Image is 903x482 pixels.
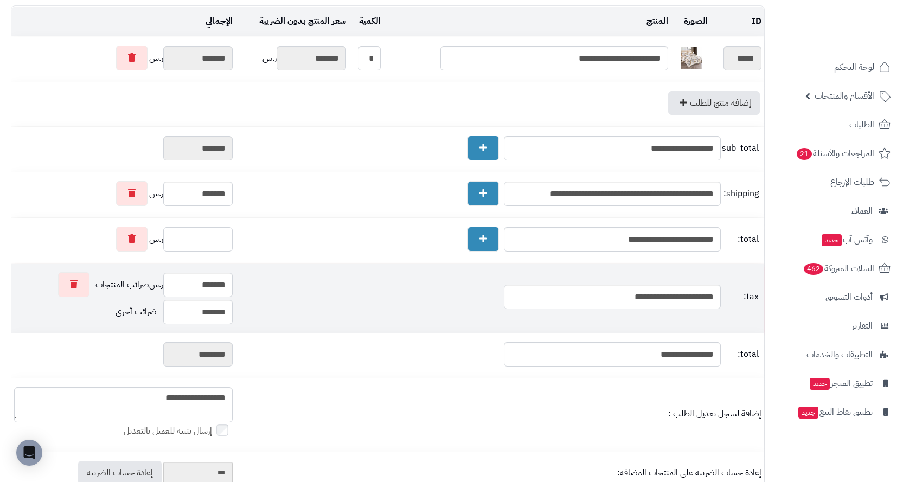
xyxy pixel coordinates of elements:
span: جديد [810,378,830,390]
span: المراجعات والأسئلة [796,146,874,161]
a: تطبيق المتجرجديد [783,370,896,396]
span: أدوات التسويق [825,290,873,305]
div: ر.س [14,227,233,252]
span: 21 [797,148,812,160]
a: الطلبات [783,112,896,138]
span: جديد [798,407,818,419]
a: أدوات التسويق [783,284,896,310]
span: طلبات الإرجاع [830,175,874,190]
td: ID [710,7,764,36]
div: ر.س [14,46,233,70]
span: جديد [822,234,842,246]
div: ر.س [14,181,233,206]
span: العملاء [851,203,873,218]
span: الطلبات [849,117,874,132]
img: 1752753754-1-40x40.jpg [681,47,702,69]
span: تطبيق المتجر [809,376,873,391]
a: طلبات الإرجاع [783,169,896,195]
div: إعادة حساب الضريبة على المنتجات المضافة: [238,467,761,479]
a: العملاء [783,198,896,224]
span: sub_total: [723,142,759,155]
a: إضافة منتج للطلب [668,91,760,115]
a: وآتس آبجديد [783,227,896,253]
span: تطبيق نقاط البيع [797,404,873,420]
a: التطبيقات والخدمات [783,342,896,368]
span: السلات المتروكة [803,261,874,276]
span: لوحة التحكم [834,60,874,75]
td: الكمية [349,7,383,36]
span: التطبيقات والخدمات [806,347,873,362]
span: ضرائب المنتجات [95,279,149,291]
a: السلات المتروكة462 [783,255,896,281]
a: المراجعات والأسئلة21 [783,140,896,166]
span: وآتس آب [821,232,873,247]
div: إضافة لسجل تعديل الطلب : [238,408,761,420]
input: إرسال تنبيه للعميل بالتعديل [216,424,228,436]
td: الإجمالي [11,7,235,36]
span: التقارير [852,318,873,333]
div: ر.س [238,46,346,70]
td: الصورة [671,7,711,36]
span: total: [723,348,759,361]
a: التقارير [783,313,896,339]
span: shipping: [723,188,759,200]
div: Open Intercom Messenger [16,440,42,466]
span: الأقسام والمنتجات [815,88,874,104]
span: tax: [723,291,759,303]
a: تطبيق نقاط البيعجديد [783,399,896,425]
div: ر.س [14,272,233,297]
span: ضرائب أخرى [116,305,157,318]
a: لوحة التحكم [783,54,896,80]
label: إرسال تنبيه للعميل بالتعديل [124,425,233,438]
td: سعر المنتج بدون الضريبة [235,7,349,36]
td: المنتج [383,7,671,36]
span: total: [723,233,759,246]
span: 462 [804,263,823,275]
